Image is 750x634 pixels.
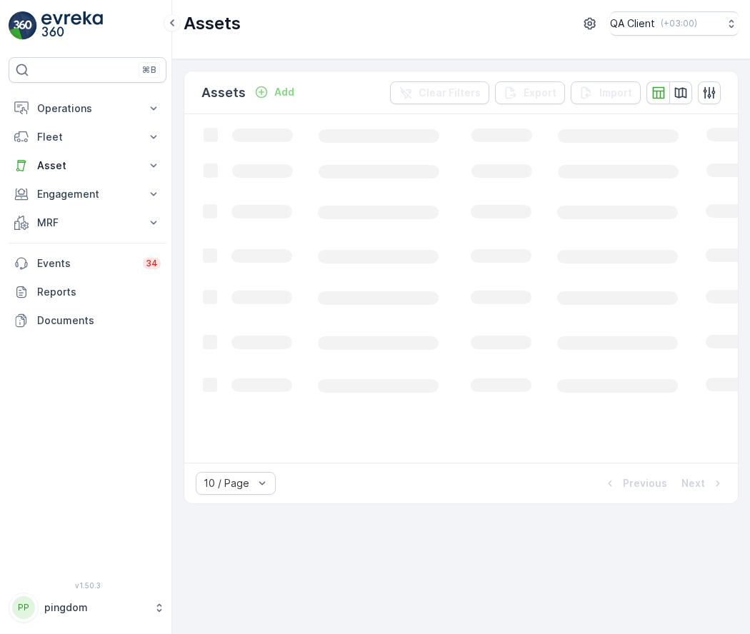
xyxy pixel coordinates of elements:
[610,11,739,36] button: QA Client(+03:00)
[37,101,138,116] p: Operations
[37,187,138,201] p: Engagement
[661,18,697,29] p: ( +03:00 )
[610,16,655,31] p: QA Client
[12,596,35,619] div: PP
[9,208,166,237] button: MRF
[9,94,166,123] button: Operations
[184,12,241,35] p: Assets
[37,158,138,173] p: Asset
[601,475,669,492] button: Previous
[37,285,161,299] p: Reports
[44,600,146,615] p: pingdom
[37,130,138,144] p: Fleet
[249,84,300,101] button: Add
[142,64,156,76] p: ⌘B
[37,313,161,328] p: Documents
[623,476,667,490] p: Previous
[201,83,246,103] p: Assets
[146,258,158,269] p: 34
[9,11,37,40] img: logo
[680,475,726,492] button: Next
[9,151,166,180] button: Asset
[9,249,166,278] a: Events34
[524,86,556,100] p: Export
[9,278,166,306] a: Reports
[9,581,166,590] span: v 1.50.3
[9,180,166,208] button: Engagement
[599,86,632,100] p: Import
[37,256,134,271] p: Events
[9,593,166,623] button: PPpingdom
[9,123,166,151] button: Fleet
[571,81,641,104] button: Import
[37,216,138,230] p: MRF
[681,476,705,490] p: Next
[419,86,481,100] p: Clear Filters
[495,81,565,104] button: Export
[41,11,103,40] img: logo_light-DOdMpM7g.png
[9,306,166,335] a: Documents
[390,81,489,104] button: Clear Filters
[274,85,294,99] p: Add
